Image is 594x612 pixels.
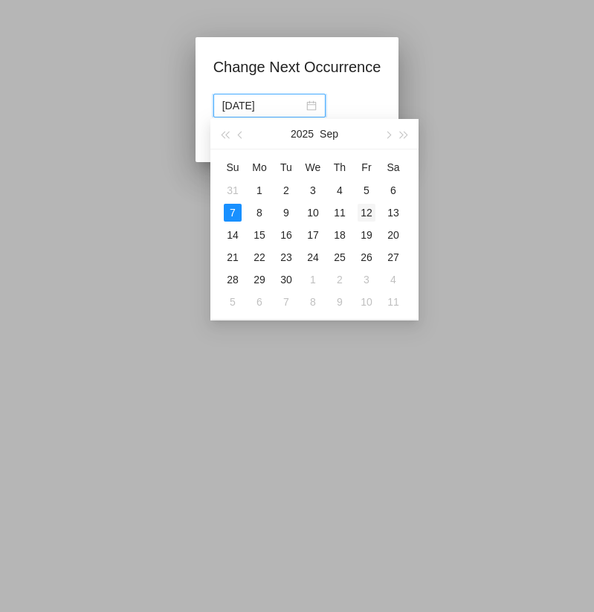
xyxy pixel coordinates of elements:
[353,224,380,246] td: 9/19/2025
[251,226,268,244] div: 15
[273,291,300,313] td: 10/7/2025
[358,226,375,244] div: 19
[379,119,396,149] button: Next month (PageDown)
[246,155,273,179] th: Mon
[384,226,402,244] div: 20
[273,224,300,246] td: 9/16/2025
[273,268,300,291] td: 9/30/2025
[224,293,242,311] div: 5
[331,226,349,244] div: 18
[358,271,375,289] div: 3
[246,246,273,268] td: 9/22/2025
[273,179,300,202] td: 9/2/2025
[358,248,375,266] div: 26
[384,293,402,311] div: 11
[304,226,322,244] div: 17
[380,268,407,291] td: 10/4/2025
[213,55,381,79] h1: Change Next Occurrence
[304,181,322,199] div: 3
[380,155,407,179] th: Sat
[300,224,326,246] td: 9/17/2025
[300,291,326,313] td: 10/8/2025
[277,181,295,199] div: 2
[277,248,295,266] div: 23
[219,179,246,202] td: 8/31/2025
[273,246,300,268] td: 9/23/2025
[384,181,402,199] div: 6
[277,226,295,244] div: 16
[380,179,407,202] td: 9/6/2025
[304,293,322,311] div: 8
[326,291,353,313] td: 10/9/2025
[331,181,349,199] div: 4
[251,204,268,222] div: 8
[251,248,268,266] div: 22
[304,271,322,289] div: 1
[380,246,407,268] td: 9/27/2025
[300,155,326,179] th: Wed
[384,204,402,222] div: 13
[219,155,246,179] th: Sun
[219,291,246,313] td: 10/5/2025
[326,202,353,224] td: 9/11/2025
[300,202,326,224] td: 9/10/2025
[353,179,380,202] td: 9/5/2025
[219,246,246,268] td: 9/21/2025
[353,291,380,313] td: 10/10/2025
[304,204,322,222] div: 10
[353,202,380,224] td: 9/12/2025
[224,181,242,199] div: 31
[353,155,380,179] th: Fri
[224,204,242,222] div: 7
[331,293,349,311] div: 9
[380,202,407,224] td: 9/13/2025
[216,119,233,149] button: Last year (Control + left)
[273,155,300,179] th: Tue
[326,179,353,202] td: 9/4/2025
[222,97,303,114] input: Select date
[219,268,246,291] td: 9/28/2025
[246,224,273,246] td: 9/15/2025
[291,119,314,149] button: 2025
[246,202,273,224] td: 9/8/2025
[396,119,413,149] button: Next year (Control + right)
[384,271,402,289] div: 4
[300,268,326,291] td: 10/1/2025
[331,271,349,289] div: 2
[358,181,375,199] div: 5
[326,268,353,291] td: 10/2/2025
[246,291,273,313] td: 10/6/2025
[353,246,380,268] td: 9/26/2025
[331,204,349,222] div: 11
[331,248,349,266] div: 25
[277,293,295,311] div: 7
[300,246,326,268] td: 9/24/2025
[300,179,326,202] td: 9/3/2025
[251,181,268,199] div: 1
[251,271,268,289] div: 29
[304,248,322,266] div: 24
[358,204,375,222] div: 12
[380,291,407,313] td: 10/11/2025
[380,224,407,246] td: 9/20/2025
[320,119,338,149] button: Sep
[233,119,249,149] button: Previous month (PageUp)
[273,202,300,224] td: 9/9/2025
[224,271,242,289] div: 28
[251,293,268,311] div: 6
[246,268,273,291] td: 9/29/2025
[326,246,353,268] td: 9/25/2025
[219,202,246,224] td: 9/7/2025
[246,179,273,202] td: 9/1/2025
[224,248,242,266] div: 21
[277,271,295,289] div: 30
[326,224,353,246] td: 9/18/2025
[353,268,380,291] td: 10/3/2025
[384,248,402,266] div: 27
[224,226,242,244] div: 14
[326,155,353,179] th: Thu
[219,224,246,246] td: 9/14/2025
[358,293,375,311] div: 10
[277,204,295,222] div: 9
